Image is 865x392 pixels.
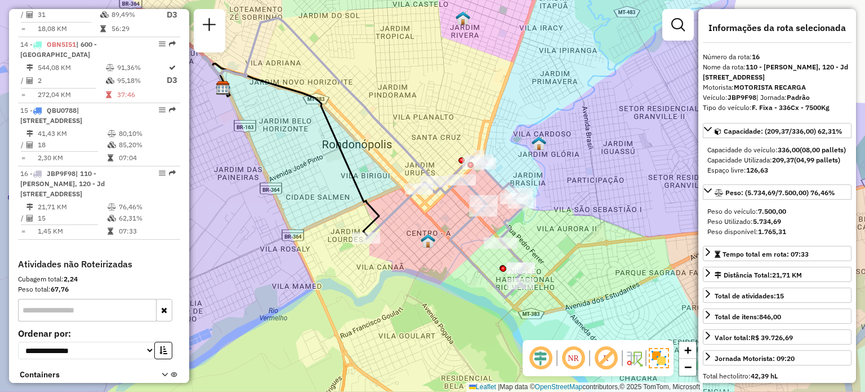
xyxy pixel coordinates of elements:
td: 272,04 KM [37,89,105,100]
a: OpenStreetMap [535,383,583,391]
label: Ordenar por: [18,327,180,340]
span: Ocultar NR [560,345,587,372]
div: Map data © contributors,© 2025 TomTom, Microsoft [466,382,703,392]
i: % de utilização da cubagem [106,77,114,84]
i: % de utilização do peso [106,64,114,71]
button: Ordem crescente [154,342,172,359]
span: 15 - [20,106,82,125]
a: Total de itens:846,00 [703,309,851,324]
div: Peso Utilizado: [707,217,847,227]
td: 56:29 [111,23,156,34]
td: 07:04 [118,152,175,164]
strong: 67,76 [51,285,69,293]
td: 31 [37,8,100,22]
i: % de utilização do peso [108,130,116,137]
div: Jornada Motorista: 09:20 [715,354,795,364]
i: Rota otimizada [169,64,176,71]
div: Capacidade do veículo: [707,145,847,155]
div: Peso disponível: [707,227,847,237]
strong: 126,63 [746,166,768,174]
strong: 16 [752,52,760,61]
td: 544,08 KM [37,62,105,73]
em: Opções [159,107,166,113]
a: Capacidade: (209,37/336,00) 62,31% [703,123,851,138]
td: 18 [37,139,107,151]
td: = [20,23,26,34]
div: Valor total: [715,333,793,343]
span: Peso do veículo: [707,207,786,215]
span: | 110 - [PERSON_NAME], 120 - Jd [STREET_ADDRESS] [20,169,105,198]
span: Ocultar deslocamento [527,345,554,372]
p: D3 [167,74,177,87]
span: | [498,383,500,391]
span: − [684,360,692,374]
strong: 110 - [PERSON_NAME], 120 - Jd [STREET_ADDRESS] [703,63,848,81]
a: Zoom in [679,342,696,359]
td: 85,20% [118,139,175,151]
i: Total de Atividades [26,77,33,84]
td: = [20,226,26,237]
i: % de utilização da cubagem [100,11,109,18]
a: Nova sessão e pesquisa [198,14,221,39]
i: Total de Atividades [26,215,33,222]
img: Fluxo de ruas [625,349,643,367]
em: Rota exportada [169,41,176,47]
a: Leaflet [469,383,496,391]
img: WCL Vila Cardoso [532,136,546,151]
span: Capacidade: (209,37/336,00) 62,31% [724,127,842,135]
span: Containers [20,369,147,381]
td: 18,08 KM [37,23,100,34]
i: Tempo total em rota [100,25,106,32]
span: QBU0788 [47,106,77,114]
div: Peso total: [18,284,180,294]
td: 41,43 KM [37,128,107,139]
strong: Padrão [787,93,810,102]
td: 2 [37,73,105,87]
p: D3 [157,8,177,21]
span: 21,71 KM [772,271,802,279]
i: Total de Atividades [26,142,33,148]
span: Peso: (5.734,69/7.500,00) 76,46% [725,188,835,197]
i: Tempo total em rota [108,155,113,161]
strong: MOTORISTA RECARGA [734,83,806,91]
div: Tipo do veículo: [703,103,851,113]
a: Valor total:R$ 39.726,69 [703,329,851,345]
div: Capacidade Utilizada: [707,155,847,165]
span: OBN5I51 [47,40,76,49]
i: Distância Total [26,130,33,137]
img: Exibir/Ocultar setores [649,348,669,368]
div: Capacidade: (209,37/336,00) 62,31% [703,140,851,180]
a: Peso: (5.734,69/7.500,00) 76,46% [703,184,851,200]
td: = [20,152,26,164]
strong: JBP9F98 [728,93,756,102]
div: Motorista: [703,82,851,93]
td: 1,45 KM [37,226,107,237]
i: Distância Total [26,64,33,71]
i: Distância Total [26,204,33,210]
strong: (04,99 pallets) [794,156,840,164]
td: 89,49% [111,8,156,22]
div: Peso: (5.734,69/7.500,00) 76,46% [703,202,851,241]
span: 16 - [20,169,105,198]
div: Total hectolitro: [703,371,851,381]
span: | Jornada: [756,93,810,102]
a: Distância Total:21,71 KM [703,267,851,282]
h4: Informações da rota selecionada [703,23,851,33]
span: JBP9F98 [47,169,75,178]
span: Tempo total em rota: 07:33 [723,250,809,258]
img: 120 UDC Light Centro A [421,234,435,248]
td: = [20,89,26,100]
td: 91,36% [117,62,166,73]
strong: 846,00 [759,312,781,321]
td: / [20,8,26,22]
td: / [20,73,26,87]
strong: R$ 39.726,69 [751,333,793,342]
td: 76,46% [118,201,175,213]
a: Tempo total em rota: 07:33 [703,246,851,261]
div: Espaço livre: [707,165,847,175]
em: Rota exportada [169,107,176,113]
h4: Atividades não Roteirizadas [18,259,180,270]
strong: 2,24 [64,275,78,283]
strong: 209,37 [772,156,794,164]
span: Total de atividades: [715,292,784,300]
